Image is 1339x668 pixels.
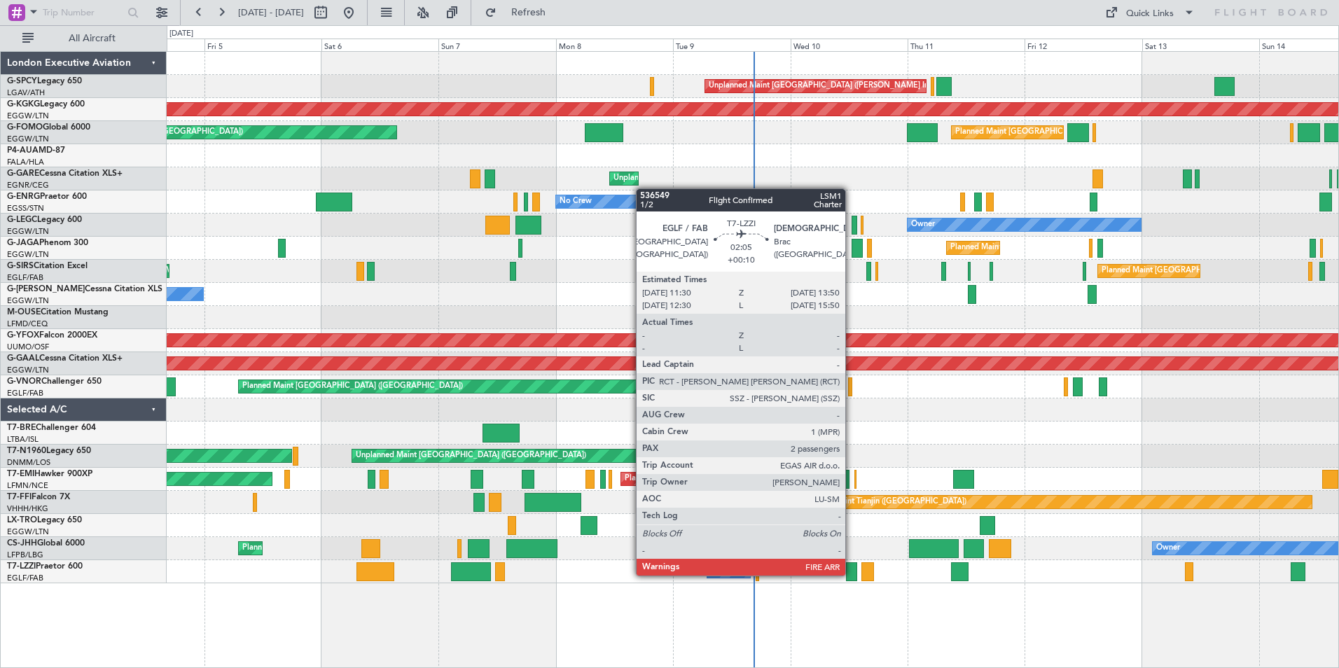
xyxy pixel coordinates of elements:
[321,39,438,51] div: Sat 6
[673,39,790,51] div: Tue 9
[7,249,49,260] a: EGGW/LTN
[7,123,90,132] a: G-FOMOGlobal 6000
[7,193,40,201] span: G-ENRG
[7,319,48,329] a: LFMD/CEQ
[242,376,463,397] div: Planned Maint [GEOGRAPHIC_DATA] ([GEOGRAPHIC_DATA])
[7,226,49,237] a: EGGW/LTN
[7,100,85,109] a: G-KGKGLegacy 600
[7,480,48,491] a: LFMN/NCE
[7,272,43,283] a: EGLF/FAB
[242,538,463,559] div: Planned Maint [GEOGRAPHIC_DATA] ([GEOGRAPHIC_DATA])
[7,239,39,247] span: G-JAGA
[7,88,45,98] a: LGAV/ATH
[7,239,88,247] a: G-JAGAPhenom 300
[7,470,92,478] a: T7-EMIHawker 900XP
[7,457,50,468] a: DNMM/LOS
[15,27,152,50] button: All Aircraft
[7,424,96,432] a: T7-BREChallenger 604
[7,516,82,524] a: LX-TROLegacy 650
[7,377,102,386] a: G-VNORChallenger 650
[1142,39,1259,51] div: Sat 13
[7,216,82,224] a: G-LEGCLegacy 600
[7,424,36,432] span: T7-BRE
[955,122,1176,143] div: Planned Maint [GEOGRAPHIC_DATA] ([GEOGRAPHIC_DATA])
[7,342,49,352] a: UUMO/OSF
[7,308,109,316] a: M-OUSECitation Mustang
[7,447,91,455] a: T7-N1960Legacy 650
[7,447,46,455] span: T7-N1960
[803,492,966,513] div: Planned Maint Tianjin ([GEOGRAPHIC_DATA])
[908,39,1025,51] div: Thu 11
[625,468,758,489] div: Planned Maint [GEOGRAPHIC_DATA]
[7,169,39,178] span: G-GARE
[709,76,936,97] div: Unplanned Maint [GEOGRAPHIC_DATA] ([PERSON_NAME] Intl)
[36,34,148,43] span: All Aircraft
[613,168,740,189] div: Unplanned Maint [PERSON_NAME]
[7,516,37,524] span: LX-TRO
[499,8,558,18] span: Refresh
[7,503,48,514] a: VHHH/HKG
[7,308,41,316] span: M-OUSE
[7,470,34,478] span: T7-EMI
[7,169,123,178] a: G-GARECessna Citation XLS+
[7,285,162,293] a: G-[PERSON_NAME]Cessna Citation XLS
[7,123,43,132] span: G-FOMO
[7,573,43,583] a: EGLF/FAB
[7,365,49,375] a: EGGW/LTN
[1098,1,1202,24] button: Quick Links
[7,331,97,340] a: G-YFOXFalcon 2000EX
[7,562,83,571] a: T7-LZZIPraetor 600
[950,237,1171,258] div: Planned Maint [GEOGRAPHIC_DATA] ([GEOGRAPHIC_DATA])
[7,527,49,537] a: EGGW/LTN
[791,39,908,51] div: Wed 10
[711,561,735,582] div: Owner
[7,354,39,363] span: G-GAAL
[7,111,49,121] a: EGGW/LTN
[911,214,935,235] div: Owner
[556,39,673,51] div: Mon 8
[7,434,39,445] a: LTBA/ISL
[1126,7,1174,21] div: Quick Links
[478,1,562,24] button: Refresh
[7,216,37,224] span: G-LEGC
[1156,538,1180,559] div: Owner
[356,445,586,466] div: Unplanned Maint [GEOGRAPHIC_DATA] ([GEOGRAPHIC_DATA])
[560,191,592,212] div: No Crew
[1025,39,1142,51] div: Fri 12
[7,539,37,548] span: CS-JHH
[438,39,555,51] div: Sun 7
[7,388,43,398] a: EGLF/FAB
[1102,260,1322,281] div: Planned Maint [GEOGRAPHIC_DATA] ([GEOGRAPHIC_DATA])
[7,77,82,85] a: G-SPCYLegacy 650
[238,6,304,19] span: [DATE] - [DATE]
[7,146,65,155] a: P4-AUAMD-87
[7,193,87,201] a: G-ENRGPraetor 600
[7,157,44,167] a: FALA/HLA
[7,100,40,109] span: G-KGKG
[7,285,85,293] span: G-[PERSON_NAME]
[7,493,70,501] a: T7-FFIFalcon 7X
[7,180,49,190] a: EGNR/CEG
[7,562,36,571] span: T7-LZZI
[43,2,123,23] input: Trip Number
[7,493,32,501] span: T7-FFI
[204,39,321,51] div: Fri 5
[7,134,49,144] a: EGGW/LTN
[7,262,34,270] span: G-SIRS
[7,331,39,340] span: G-YFOX
[7,262,88,270] a: G-SIRSCitation Excel
[7,539,85,548] a: CS-JHHGlobal 6000
[169,28,193,40] div: [DATE]
[7,203,44,214] a: EGSS/STN
[7,377,41,386] span: G-VNOR
[7,550,43,560] a: LFPB/LBG
[7,295,49,306] a: EGGW/LTN
[7,354,123,363] a: G-GAALCessna Citation XLS+
[7,146,39,155] span: P4-AUA
[7,77,37,85] span: G-SPCY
